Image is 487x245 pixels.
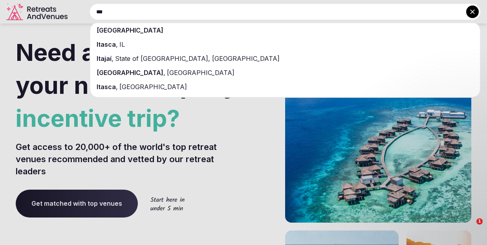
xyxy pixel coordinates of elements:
[97,26,163,34] span: [GEOGRAPHIC_DATA]
[90,80,480,94] div: ,
[476,218,483,225] span: 1
[97,55,112,62] span: Itajaí
[97,40,116,48] span: Itasca
[330,165,487,224] iframe: Intercom notifications message
[460,218,479,237] iframe: Intercom live chat
[114,55,280,62] span: State of [GEOGRAPHIC_DATA], [GEOGRAPHIC_DATA]
[118,40,125,48] span: IL
[97,69,163,77] span: [GEOGRAPHIC_DATA]
[90,37,480,51] div: ,
[97,83,116,91] span: Itasca
[165,69,234,77] span: [GEOGRAPHIC_DATA]
[118,83,187,91] span: [GEOGRAPHIC_DATA]
[90,51,480,66] div: ,
[90,66,480,80] div: ,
